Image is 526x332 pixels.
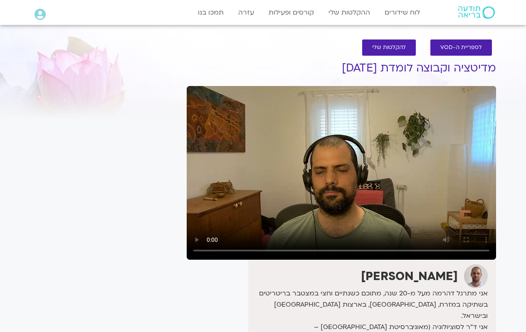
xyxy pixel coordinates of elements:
a: תמכו בנו [194,5,228,20]
a: ההקלטות שלי [324,5,374,20]
a: קורסים ופעילות [264,5,318,20]
span: לספריית ה-VOD [440,44,482,51]
img: תודעה בריאה [458,6,495,19]
a: לוח שידורים [380,5,424,20]
a: להקלטות שלי [362,39,416,56]
strong: [PERSON_NAME] [361,268,458,284]
a: עזרה [234,5,258,20]
span: להקלטות שלי [372,44,406,51]
img: דקל קנטי [464,264,488,288]
h1: מדיטציה וקבוצה לומדת [DATE] [187,62,496,74]
a: לספריית ה-VOD [430,39,492,56]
